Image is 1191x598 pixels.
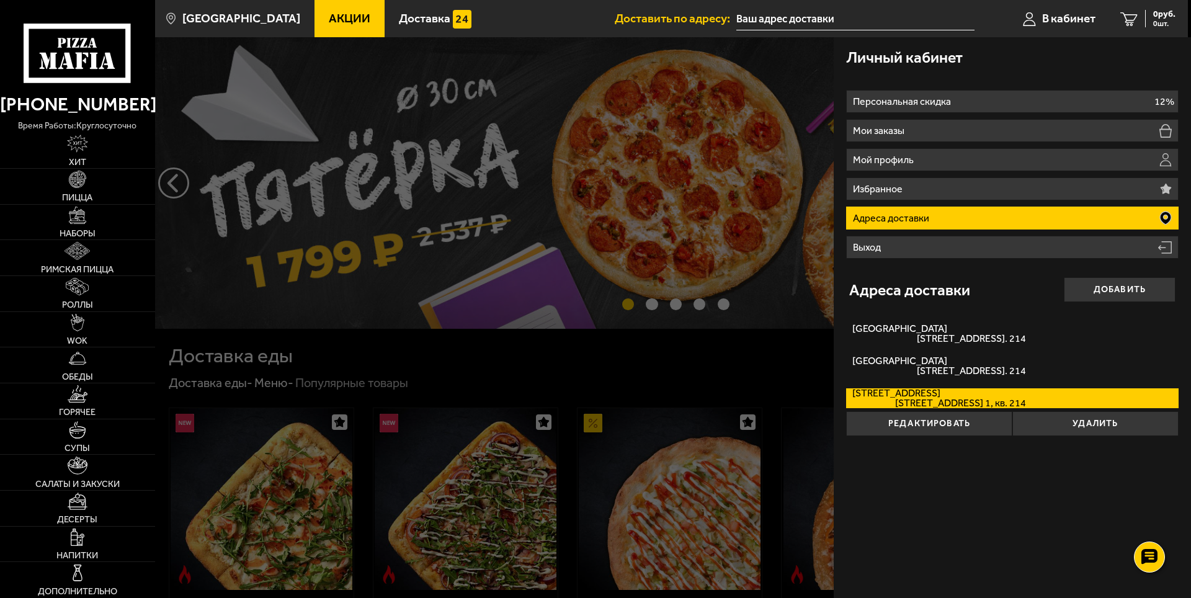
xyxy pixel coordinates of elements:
[615,12,736,24] span: Доставить по адресу:
[38,587,117,596] span: Дополнительно
[59,408,96,416] span: Горячее
[852,366,1026,376] span: [STREET_ADDRESS]. 214
[41,265,114,274] span: Римская пицца
[182,12,300,24] span: [GEOGRAPHIC_DATA]
[736,7,975,30] input: Ваш адрес доставки
[67,336,87,345] span: WOK
[736,7,975,30] span: Санкт-Петербург Белградская улица 10
[853,184,906,194] p: Избранное
[1154,97,1174,107] p: 12%
[853,243,884,252] p: Выход
[1042,12,1095,24] span: В кабинет
[329,12,370,24] span: Акции
[1064,277,1175,302] button: Добавить
[846,411,1012,436] button: Редактировать
[852,398,1026,408] span: [STREET_ADDRESS] 1, кв. 214
[853,155,917,165] p: Мой профиль
[853,97,954,107] p: Персональная скидка
[65,444,90,452] span: Супы
[1012,411,1179,436] button: Удалить
[60,229,96,238] span: Наборы
[62,372,93,381] span: Обеды
[846,388,1179,408] label: [STREET_ADDRESS]
[846,324,1179,344] label: [GEOGRAPHIC_DATA]
[62,300,93,309] span: Роллы
[57,515,97,524] span: Десерты
[453,10,471,29] img: 15daf4d41897b9f0e9f617042186c801.svg
[62,193,92,202] span: Пицца
[35,480,120,488] span: Салаты и закуски
[849,282,970,298] h3: Адреса доставки
[1153,10,1175,19] span: 0 руб.
[852,334,1026,344] span: [STREET_ADDRESS]. 214
[853,213,932,223] p: Адреса доставки
[69,158,86,166] span: Хит
[846,50,963,65] h3: Личный кабинет
[56,551,98,560] span: Напитки
[846,356,1179,376] label: [GEOGRAPHIC_DATA]
[853,126,908,136] p: Мои заказы
[1153,20,1175,27] span: 0 шт.
[399,12,450,24] span: Доставка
